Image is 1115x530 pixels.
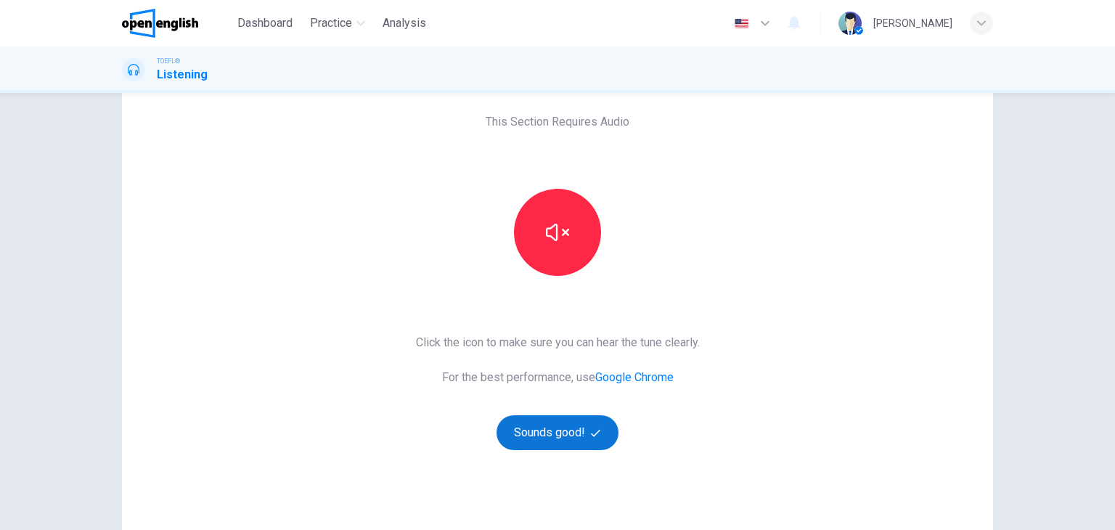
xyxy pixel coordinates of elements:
a: OpenEnglish logo [122,9,232,38]
img: Profile picture [838,12,862,35]
span: This Section Requires Audio [486,113,629,131]
span: For the best performance, use [416,369,700,386]
span: Practice [310,15,352,32]
img: OpenEnglish logo [122,9,198,38]
a: Google Chrome [595,370,674,384]
button: Analysis [377,10,432,36]
img: en [732,18,751,29]
button: Practice [304,10,371,36]
span: Click the icon to make sure you can hear the tune clearly. [416,334,700,351]
div: [PERSON_NAME] [873,15,952,32]
button: Sounds good! [497,415,618,450]
span: TOEFL® [157,56,180,66]
button: Dashboard [232,10,298,36]
h1: Listening [157,66,208,83]
span: Dashboard [237,15,293,32]
span: Analysis [383,15,426,32]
